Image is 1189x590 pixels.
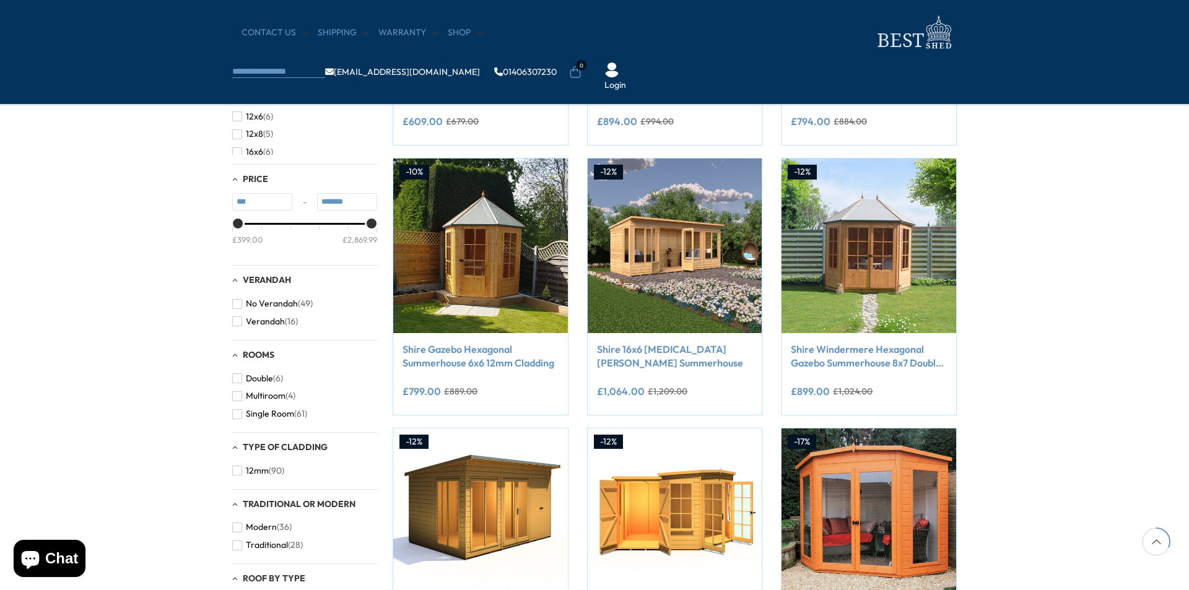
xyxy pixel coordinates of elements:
[243,573,305,584] span: Roof By Type
[288,540,303,550] span: (28)
[833,387,873,396] del: £1,024.00
[399,435,429,449] div: -12%
[232,223,377,256] div: Price
[399,165,429,180] div: -10%
[594,165,623,180] div: -12%
[246,298,298,309] span: No Verandah
[403,342,559,370] a: Shire Gazebo Hexagonal Summerhouse 6x6 12mm Cladding
[263,129,273,139] span: (5)
[444,387,477,396] del: £889.00
[604,79,626,92] a: Login
[243,441,328,453] span: Type of Cladding
[232,536,303,554] button: Traditional
[285,316,298,327] span: (16)
[285,391,295,401] span: (4)
[232,370,283,388] button: Double
[277,522,292,532] span: (36)
[246,409,294,419] span: Single Room
[393,158,568,333] img: Shire Gazebo Hexagonal Summerhouse 6x6 12mm Cladding - Best Shed
[594,435,623,449] div: -12%
[242,27,308,39] a: CONTACT US
[269,466,284,476] span: (90)
[342,234,377,245] div: £2,869.99
[494,67,557,76] a: 01406307230
[604,63,619,77] img: User Icon
[243,349,274,360] span: Rooms
[232,108,273,126] button: 12x6
[243,274,291,285] span: Verandah
[448,27,483,39] a: Shop
[273,373,283,384] span: (6)
[232,462,284,480] button: 12mm
[263,147,273,157] span: (6)
[246,147,263,157] span: 16x6
[791,386,830,396] ins: £899.00
[232,518,292,536] button: Modern
[292,196,317,209] span: -
[576,60,586,71] span: 0
[597,386,645,396] ins: £1,064.00
[569,66,581,79] a: 0
[246,391,285,401] span: Multiroom
[232,193,292,210] input: Min value
[378,27,438,39] a: Warranty
[232,387,295,405] button: Multiroom
[246,373,273,384] span: Double
[318,27,369,39] a: Shipping
[788,165,817,180] div: -12%
[246,540,288,550] span: Traditional
[246,316,285,327] span: Verandah
[640,117,674,126] del: £994.00
[788,435,816,449] div: -17%
[232,125,273,143] button: 12x8
[294,409,307,419] span: (61)
[317,193,377,210] input: Max value
[232,234,263,245] div: £399.00
[232,405,307,423] button: Single Room
[232,295,313,313] button: No Verandah
[10,540,89,580] inbox-online-store-chat: Shopify online store chat
[403,386,441,396] ins: £799.00
[446,117,479,126] del: £679.00
[243,173,268,184] span: Price
[232,143,273,161] button: 16x6
[246,129,263,139] span: 12x8
[597,342,753,370] a: Shire 16x6 [MEDICAL_DATA][PERSON_NAME] Summerhouse
[870,12,957,53] img: logo
[246,111,263,122] span: 12x6
[232,313,298,331] button: Verandah
[298,298,313,309] span: (49)
[834,117,867,126] del: £884.00
[263,111,273,122] span: (6)
[403,116,443,126] ins: £609.00
[325,67,480,76] a: [EMAIL_ADDRESS][DOMAIN_NAME]
[246,522,277,532] span: Modern
[243,498,355,510] span: Traditional or Modern
[791,116,830,126] ins: £794.00
[597,116,637,126] ins: £894.00
[246,466,269,476] span: 12mm
[648,387,687,396] del: £1,209.00
[791,342,947,370] a: Shire Windermere Hexagonal Gazebo Summerhouse 8x7 Double doors 12mm Cladding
